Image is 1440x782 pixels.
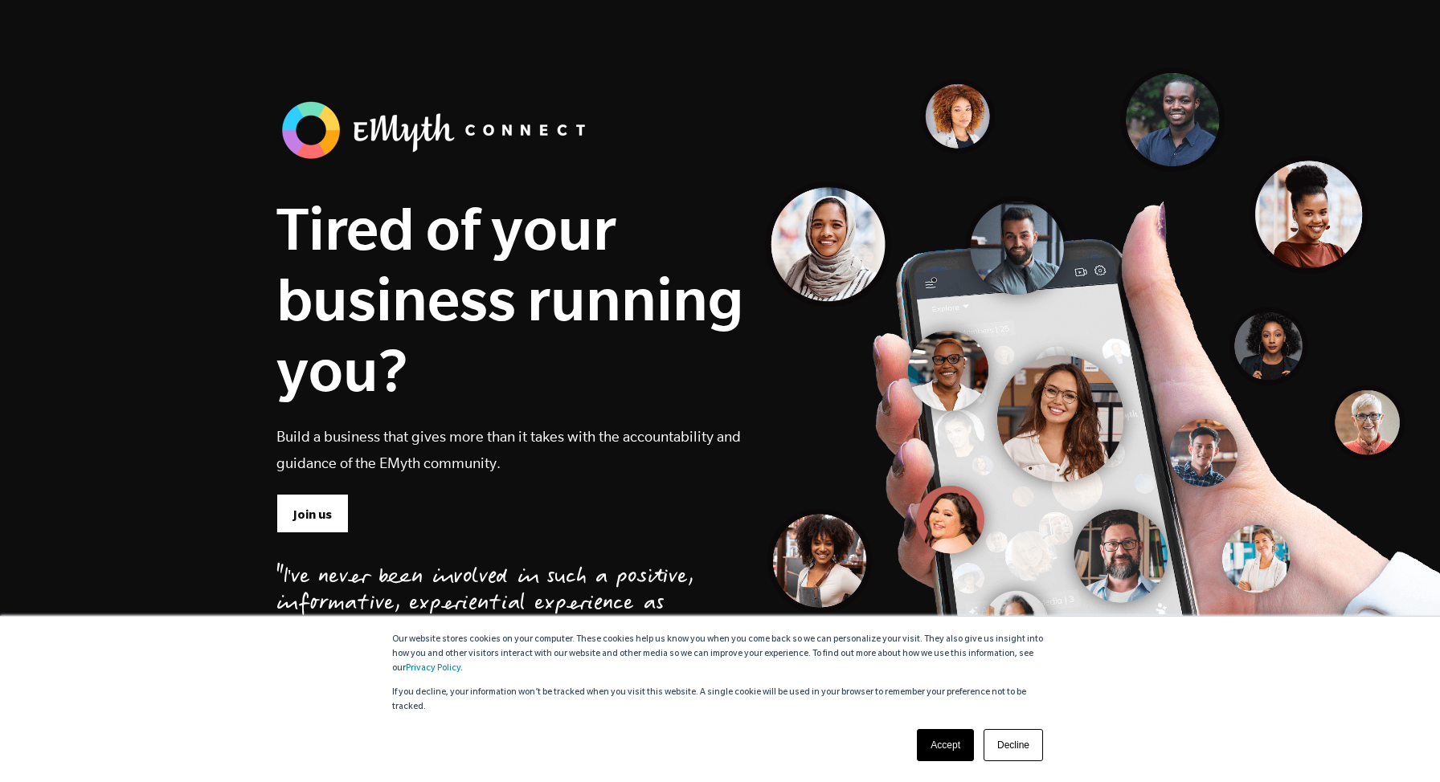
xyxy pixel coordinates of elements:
img: banner_logo [276,96,598,164]
h1: Tired of your business running you? [276,193,744,405]
a: Decline [984,729,1043,761]
a: Join us [276,494,349,532]
p: Our website stores cookies on your computer. These cookies help us know you when you come back so... [392,633,1048,676]
a: Accept [917,729,974,761]
p: Build a business that gives more than it takes with the accountability and guidance of the EMyth ... [276,423,744,476]
p: If you decline, your information won’t be tracked when you visit this website. A single cookie wi... [392,686,1048,715]
div: "I've never been involved in such a positive, informative, experiential experience as EMyth Conne... [276,565,708,700]
a: Privacy Policy [406,664,460,674]
span: Join us [293,506,332,523]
